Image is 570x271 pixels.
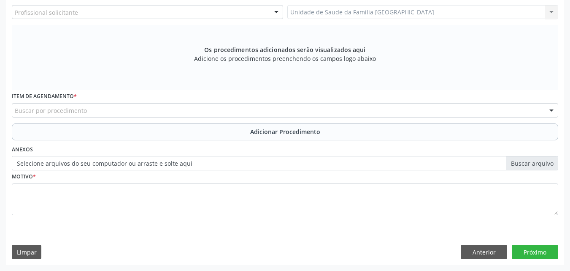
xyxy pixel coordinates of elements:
[12,90,77,103] label: Item de agendamento
[12,245,41,259] button: Limpar
[204,45,365,54] span: Os procedimentos adicionados serão visualizados aqui
[12,143,33,156] label: Anexos
[250,127,320,136] span: Adicionar Procedimento
[461,245,507,259] button: Anterior
[15,8,78,17] span: Profissional solicitante
[194,54,376,63] span: Adicione os procedimentos preenchendo os campos logo abaixo
[12,123,558,140] button: Adicionar Procedimento
[15,106,87,115] span: Buscar por procedimento
[12,170,36,183] label: Motivo
[512,245,558,259] button: Próximo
